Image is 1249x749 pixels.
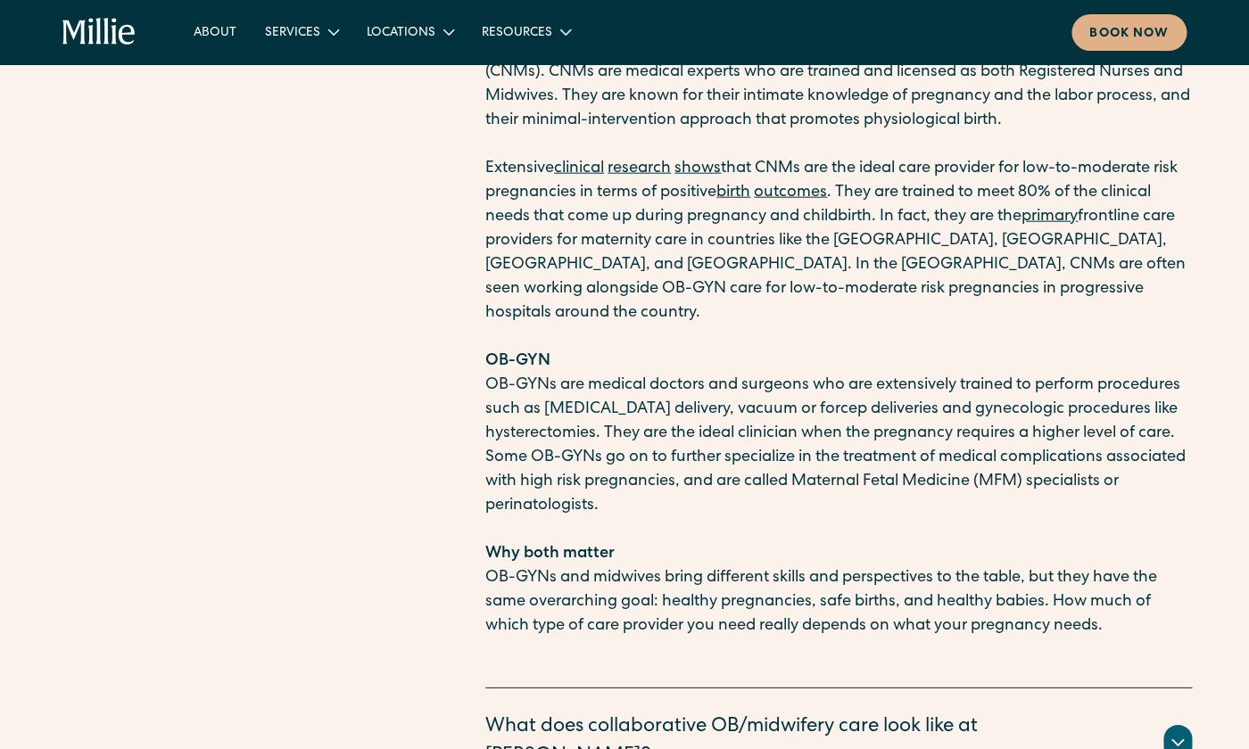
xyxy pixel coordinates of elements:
[485,566,1192,638] p: OB-GYNs and midwives bring different skills and perspectives to the table, but they have the same...
[1089,25,1169,44] div: Book now
[250,17,352,46] div: Services
[1022,209,1078,225] a: primary
[467,17,583,46] div: Resources
[62,18,136,46] a: home
[674,160,721,177] a: shows
[366,24,434,43] div: Locations
[352,17,467,46] div: Locations
[554,160,604,177] a: clinical
[485,638,1192,663] p: ‍
[485,353,550,369] strong: OB-GYN
[485,325,1192,350] p: ‍
[485,157,1192,325] p: Extensive that CNMs are the ideal care provider for low-to-moderate risk pregnancies in terms of ...
[481,24,551,43] div: Resources
[178,17,250,46] a: About
[754,185,827,201] a: outcomes
[485,546,615,562] strong: Why both matter
[485,37,1192,133] p: There are many types of midwives, but at [PERSON_NAME], we employ Certified Nurse Midwives (CNMs)...
[485,133,1192,157] p: ‍
[485,518,1192,542] p: ‍
[608,160,671,177] a: research
[264,24,319,43] div: Services
[485,374,1192,518] p: OB-GYNs are medical doctors and surgeons who are extensively trained to perform procedures such a...
[716,185,750,201] a: birth
[1071,14,1187,51] a: Book now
